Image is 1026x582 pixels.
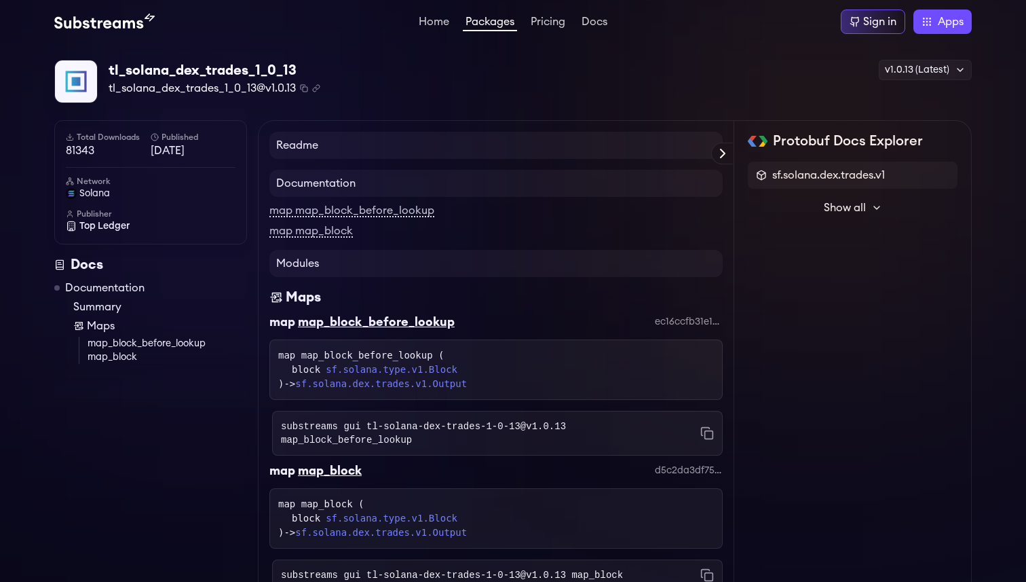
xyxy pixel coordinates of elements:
div: map [269,461,295,480]
span: Apps [938,14,964,30]
a: Sign in [841,10,905,34]
button: Copy .spkg link to clipboard [312,84,320,92]
a: Docs [579,16,610,30]
a: sf.solana.type.v1.Block [326,363,457,377]
span: -> [284,378,467,389]
a: map_block [88,350,247,364]
div: block [292,363,714,377]
span: tl_solana_dex_trades_1_0_13@v1.0.13 [109,80,296,96]
h4: Readme [269,132,723,159]
a: Packages [463,16,517,31]
span: -> [284,527,467,538]
a: solana [66,187,235,200]
span: Show all [824,200,866,216]
a: Maps [73,318,247,334]
a: sf.solana.dex.trades.v1.Output [295,527,467,538]
span: sf.solana.dex.trades.v1 [772,167,885,183]
a: Summary [73,299,247,315]
div: Docs [54,255,247,274]
a: Pricing [528,16,568,30]
h2: Protobuf Docs Explorer [773,132,923,151]
img: Protobuf [748,136,767,147]
a: map map_block [269,225,353,238]
a: Top Ledger [66,219,235,233]
div: Maps [286,288,321,307]
img: solana [66,188,77,199]
div: map map_block_before_lookup ( ) [278,348,714,391]
div: d5c2da3df75affd153d111cedacdaeb93d8f2735 [655,464,723,477]
span: [DATE] [151,143,235,159]
div: ec16ccfb31e15db4f5ada823c9d3dfb54f1c001f [655,315,723,329]
code: substreams gui tl-solana-dex-trades-1-0-13@v1.0.13 map_block [281,568,623,582]
button: Copy command to clipboard [700,568,714,582]
span: Top Ledger [79,219,130,233]
button: Copy package name and version [300,84,308,92]
div: Sign in [863,14,896,30]
h6: Total Downloads [66,132,151,143]
img: Map icon [73,321,84,331]
button: Show all [748,194,957,221]
h6: Published [151,132,235,143]
button: Copy command to clipboard [700,426,714,440]
div: map_block [298,461,362,480]
img: Substream's logo [54,14,155,30]
div: map_block_before_lookup [298,312,455,331]
div: v1.0.13 (Latest) [879,60,972,80]
div: map map_block ( ) [278,497,714,540]
a: sf.solana.dex.trades.v1.Output [295,378,467,389]
img: Package Logo [55,60,97,103]
a: Home [416,16,452,30]
code: substreams gui tl-solana-dex-trades-1-0-13@v1.0.13 map_block_before_lookup [281,420,700,447]
h6: Publisher [66,208,235,219]
span: solana [79,187,110,200]
h4: Documentation [269,170,723,197]
div: map [269,312,295,331]
a: map map_block_before_lookup [269,205,434,217]
a: Documentation [65,280,145,296]
h4: Modules [269,250,723,277]
a: map_block_before_lookup [88,337,247,350]
span: 81343 [66,143,151,159]
a: sf.solana.type.v1.Block [326,511,457,526]
img: Maps icon [269,288,283,307]
h6: Network [66,176,235,187]
div: tl_solana_dex_trades_1_0_13 [109,61,320,80]
div: block [292,511,714,526]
